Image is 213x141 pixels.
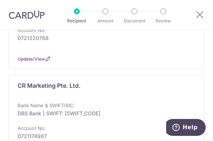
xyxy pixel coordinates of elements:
img: CardUp [9,10,45,19]
p: Document [120,17,149,25]
p: Account No: [18,27,46,33]
p: 0721220768 [18,35,191,42]
a: Update/View [18,56,45,62]
iframe: Opens a widget where you can find more information [166,119,206,137]
p: CR Marketing Pte. Ltd. [18,81,81,90]
p: Amount [91,17,120,25]
p: DBS Bank | SWIFT: [SWIFT_CODE] [18,110,191,117]
p: 0721174987 [18,133,191,140]
p: Account No: [18,125,46,131]
p: Review [149,17,178,25]
p: Recipient [62,17,91,25]
p: Bank Name & SWIFT/BIC: [18,102,75,108]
